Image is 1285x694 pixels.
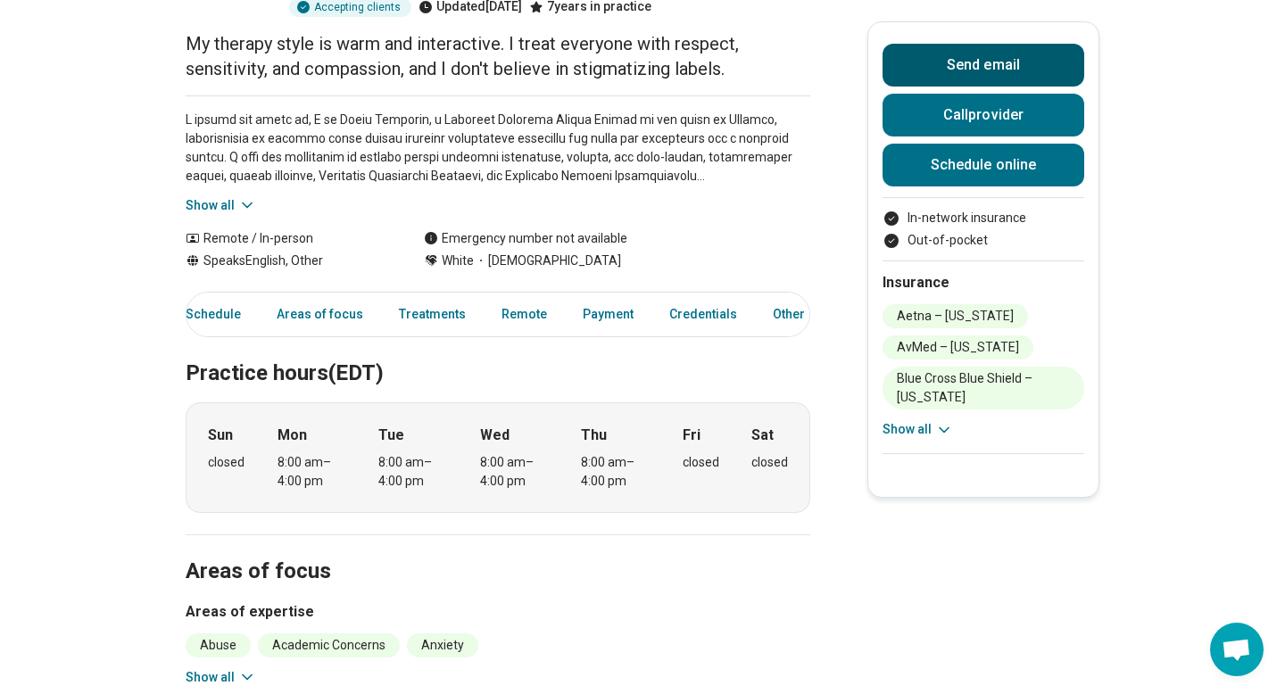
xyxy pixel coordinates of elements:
strong: Wed [480,425,510,446]
button: Show all [186,668,256,687]
p: My therapy style is warm and interactive. I treat everyone with respect, sensitivity, and compass... [186,31,810,81]
span: [DEMOGRAPHIC_DATA] [474,252,621,270]
strong: Fri [683,425,701,446]
a: Other [762,296,826,333]
strong: Mon [278,425,307,446]
li: AvMed – [US_STATE] [883,335,1033,359]
li: Out-of-pocket [883,231,1084,250]
button: Send email [883,44,1084,87]
li: Aetna – [US_STATE] [883,304,1028,328]
h2: Practice hours (EDT) [186,316,810,389]
div: closed [208,453,245,472]
strong: Sun [208,425,233,446]
span: White [442,252,474,270]
div: 8:00 am – 4:00 pm [278,453,346,491]
div: Open chat [1210,623,1264,676]
ul: Payment options [883,209,1084,250]
div: 8:00 am – 4:00 pm [480,453,549,491]
strong: Thu [581,425,607,446]
li: Anxiety [407,633,478,657]
div: When does the program meet? [186,402,810,513]
div: 8:00 am – 4:00 pm [581,453,650,491]
a: Credentials [659,296,748,333]
strong: Tue [378,425,404,446]
div: Speaks English, Other [186,252,388,270]
a: Schedule online [883,144,1084,186]
li: Blue Cross Blue Shield – [US_STATE] [883,367,1084,409]
h2: Insurance [883,272,1084,293]
p: L ipsumd sit ametc ad, E se Doeiu Temporin, u Laboreet Dolorema Aliqua Enimad mi ven quisn ex Ull... [186,111,810,186]
div: Remote / In-person [186,229,388,248]
button: Show all [186,196,256,215]
a: Payment [572,296,644,333]
div: closed [751,453,788,472]
button: Show all [883,420,953,439]
li: In-network insurance [883,209,1084,227]
li: Abuse [186,633,251,657]
a: Treatments [388,296,477,333]
a: Schedule [164,296,252,333]
div: Emergency number not available [424,229,627,248]
li: Academic Concerns [258,633,400,657]
div: 8:00 am – 4:00 pm [378,453,447,491]
a: Remote [491,296,558,333]
strong: Sat [751,425,774,446]
button: Callprovider [883,94,1084,136]
h2: Areas of focus [186,514,810,587]
a: Areas of focus [266,296,374,333]
div: closed [683,453,719,472]
h3: Areas of expertise [186,601,810,623]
